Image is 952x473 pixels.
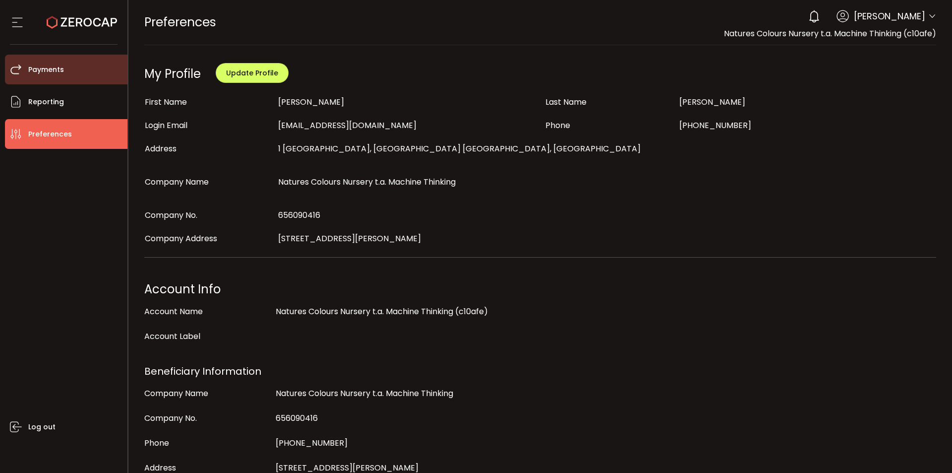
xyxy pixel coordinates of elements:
span: [PERSON_NAME] [278,96,344,108]
span: Last Name [545,96,587,108]
span: Reporting [28,95,64,109]
span: [PERSON_NAME] [679,96,745,108]
span: Natures Colours Nursery t.a. Machine Thinking (c10afe) [276,306,488,317]
button: Update Profile [216,63,289,83]
span: Log out [28,420,56,434]
span: [PERSON_NAME] [854,9,925,23]
span: First Name [145,96,187,108]
span: [PHONE_NUMBER] [679,120,751,131]
div: My Profile [144,66,201,82]
span: 656090416 [278,209,320,221]
div: Company No. [144,408,271,428]
span: Phone [545,120,570,131]
span: Preferences [28,127,72,141]
span: Login Email [145,120,187,131]
span: Update Profile [226,68,278,78]
span: Natures Colours Nursery t.a. Machine Thinking [278,176,456,188]
span: Company Address [145,233,217,244]
span: Company No. [145,209,197,221]
div: Account Info [144,279,937,299]
div: Account Label [144,327,271,346]
div: Phone [144,433,271,453]
div: Account Name [144,302,271,322]
span: Preferences [144,13,216,31]
div: Company Name [144,384,271,404]
span: Payments [28,63,64,77]
span: Natures Colours Nursery t.a. Machine Thinking [276,388,453,399]
span: [EMAIL_ADDRESS][DOMAIN_NAME] [278,120,416,131]
span: Address [145,143,177,154]
span: Natures Colours Nursery t.a. Machine Thinking (c10afe) [724,28,936,39]
span: 1 [GEOGRAPHIC_DATA], [GEOGRAPHIC_DATA] [GEOGRAPHIC_DATA], [GEOGRAPHIC_DATA] [278,143,641,154]
span: Company Name [145,176,209,188]
span: [PHONE_NUMBER] [276,437,348,449]
span: [STREET_ADDRESS][PERSON_NAME] [278,233,421,244]
span: 656090416 [276,412,318,424]
iframe: Chat Widget [902,425,952,473]
div: Beneficiary Information [144,361,937,381]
